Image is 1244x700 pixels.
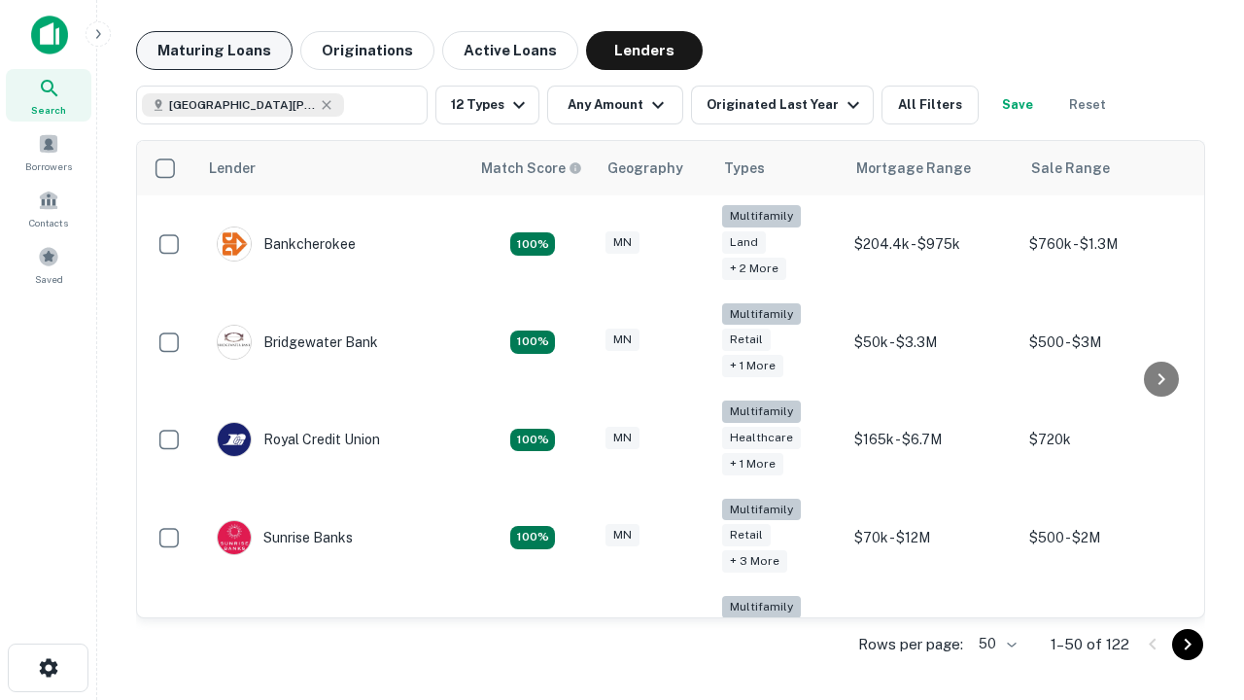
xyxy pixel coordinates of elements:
div: Matching Properties: 22, hasApolloMatch: undefined [510,331,555,354]
div: Bridgewater Bank [217,325,378,360]
button: Lenders [586,31,703,70]
div: Matching Properties: 18, hasApolloMatch: undefined [510,232,555,256]
img: capitalize-icon.png [31,16,68,54]
div: Geography [607,157,683,180]
th: Mortgage Range [845,141,1019,195]
img: picture [218,521,251,554]
div: Multifamily [722,401,801,423]
div: Multifamily [722,205,801,227]
td: $760k - $1.3M [1019,195,1194,294]
div: MN [605,524,639,546]
th: Sale Range [1019,141,1194,195]
div: Sunrise Banks [217,520,353,555]
p: 1–50 of 122 [1051,633,1129,656]
div: Bankcherokee [217,227,356,262]
p: Rows per page: [858,633,963,656]
td: $150k - $1.3M [845,586,1019,684]
a: Search [6,69,91,122]
button: Active Loans [442,31,578,70]
td: $70k - $12M [845,489,1019,587]
div: Capitalize uses an advanced AI algorithm to match your search with the best lender. The match sco... [481,157,582,179]
div: Multifamily [722,499,801,521]
div: Royal Credit Union [217,422,380,457]
div: Land [722,231,766,254]
td: $165k - $6.7M [845,391,1019,489]
span: Borrowers [25,158,72,174]
td: $204.4k - $975k [845,195,1019,294]
div: Types [724,157,765,180]
div: Originated Last Year [707,93,865,117]
a: Contacts [6,182,91,234]
div: MN [605,427,639,449]
td: $720k [1019,391,1194,489]
div: Lender [209,157,256,180]
button: Save your search to get updates of matches that match your search criteria. [986,86,1049,124]
th: Capitalize uses an advanced AI algorithm to match your search with the best lender. The match sco... [469,141,596,195]
div: Retail [722,329,771,351]
div: Matching Properties: 31, hasApolloMatch: undefined [510,526,555,549]
button: All Filters [881,86,979,124]
div: Healthcare [722,427,801,449]
span: Search [31,102,66,118]
button: Reset [1056,86,1119,124]
img: picture [218,227,251,261]
span: Contacts [29,215,68,230]
button: Go to next page [1172,629,1203,660]
button: Originated Last Year [691,86,874,124]
div: + 2 more [722,258,786,280]
th: Geography [596,141,712,195]
th: Lender [197,141,469,195]
div: Sale Range [1031,157,1110,180]
td: $500 - $3M [1019,294,1194,392]
div: + 1 more [722,453,783,475]
span: Saved [35,271,63,287]
div: Multifamily [722,596,801,618]
td: $500 - $2M [1019,489,1194,587]
iframe: Chat Widget [1147,544,1244,638]
img: picture [218,326,251,359]
button: 12 Types [435,86,539,124]
img: picture [218,423,251,456]
button: Any Amount [547,86,683,124]
div: Matching Properties: 18, hasApolloMatch: undefined [510,429,555,452]
td: $1.8M [1019,586,1194,684]
div: MN [605,329,639,351]
div: Mortgage Range [856,157,971,180]
div: Retail [722,524,771,546]
span: [GEOGRAPHIC_DATA][PERSON_NAME], [GEOGRAPHIC_DATA], [GEOGRAPHIC_DATA] [169,96,315,114]
button: Maturing Loans [136,31,293,70]
a: Borrowers [6,125,91,178]
td: $50k - $3.3M [845,294,1019,392]
th: Types [712,141,845,195]
h6: Match Score [481,157,578,179]
a: Saved [6,238,91,291]
div: + 3 more [722,550,787,573]
div: 50 [971,630,1019,658]
button: Originations [300,31,434,70]
div: Multifamily [722,303,801,326]
div: + 1 more [722,355,783,377]
div: MN [605,231,639,254]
